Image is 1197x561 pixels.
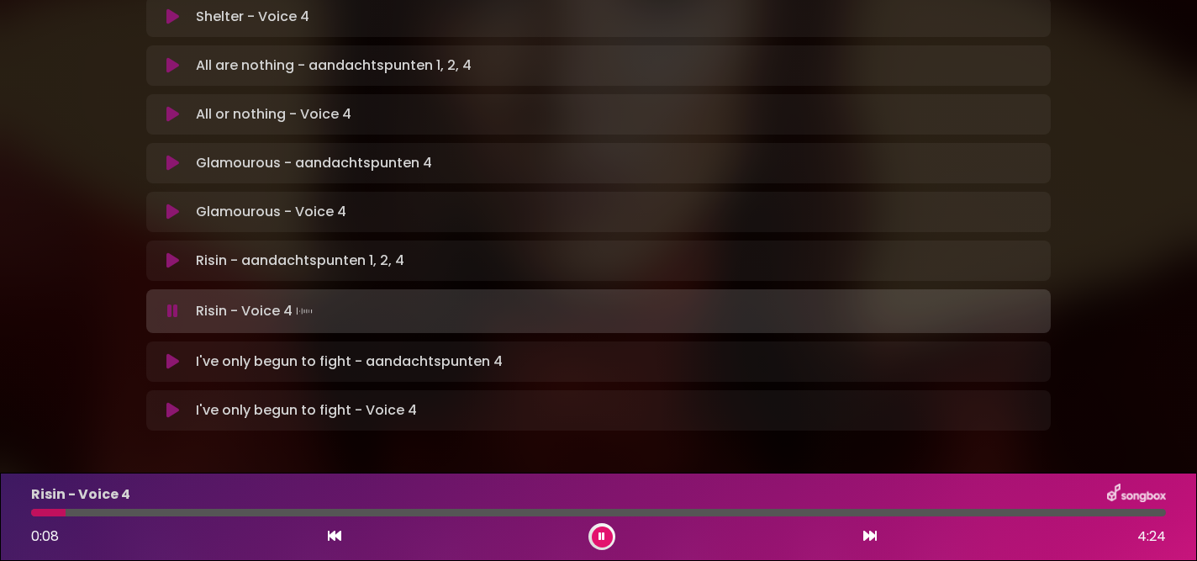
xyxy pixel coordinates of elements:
[196,251,404,271] p: Risin - aandachtspunten 1, 2, 4
[293,299,316,323] img: waveform4.gif
[196,352,503,372] p: I've only begun to fight - aandachtspunten 4
[196,400,417,421] p: I've only begun to fight - Voice 4
[196,56,472,76] p: All are nothing - aandachtspunten 1, 2, 4
[196,104,351,124] p: All or nothing - Voice 4
[1107,484,1166,505] img: songbox-logo-white.png
[196,299,316,323] p: Risin - Voice 4
[196,202,346,222] p: Glamourous - Voice 4
[196,153,432,173] p: Glamourous - aandachtspunten 4
[196,7,309,27] p: Shelter - Voice 4
[31,484,130,505] p: Risin - Voice 4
